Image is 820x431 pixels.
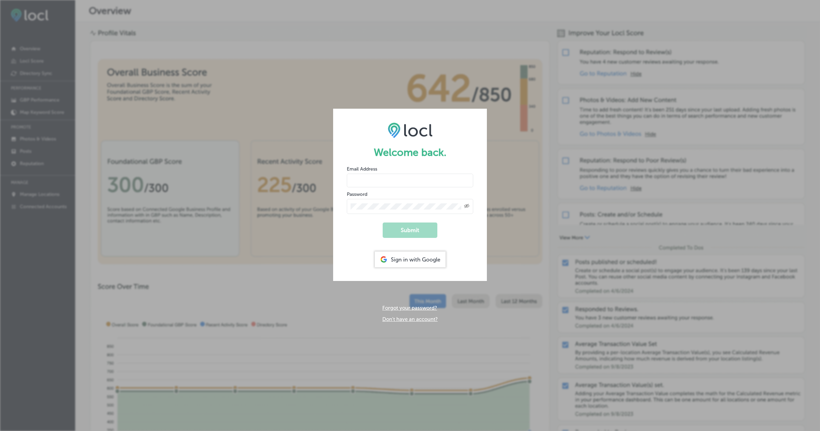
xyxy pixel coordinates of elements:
[347,191,367,197] label: Password
[382,316,438,322] a: Don't have an account?
[464,203,469,210] span: Toggle password visibility
[382,305,437,311] a: Forgot your password?
[347,146,473,159] h1: Welcome back.
[388,122,433,138] img: LOCL logo
[383,223,437,238] button: Submit
[375,252,446,267] div: Sign in with Google
[347,166,377,172] label: Email Address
